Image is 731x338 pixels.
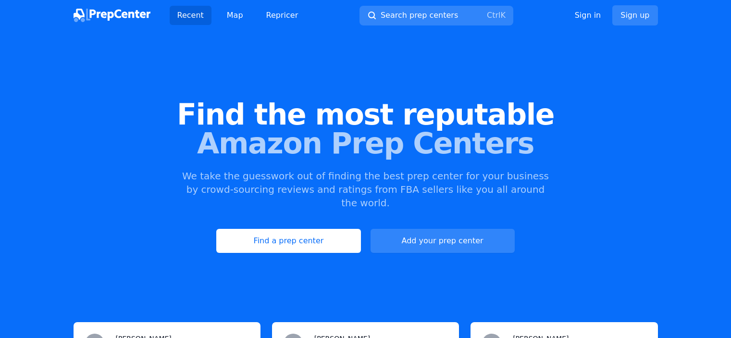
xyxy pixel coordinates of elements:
a: Sign in [575,10,601,21]
a: Add your prep center [371,229,515,253]
span: Search prep centers [381,10,458,21]
img: PrepCenter [74,9,150,22]
button: Search prep centersCtrlK [359,6,513,25]
a: Sign up [612,5,657,25]
a: Recent [170,6,211,25]
a: Map [219,6,251,25]
kbd: K [500,11,506,20]
a: Find a prep center [216,229,360,253]
kbd: Ctrl [487,11,500,20]
a: Repricer [259,6,306,25]
span: Find the most reputable [15,100,716,129]
p: We take the guesswork out of finding the best prep center for your business by crowd-sourcing rev... [181,169,550,210]
span: Amazon Prep Centers [15,129,716,158]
